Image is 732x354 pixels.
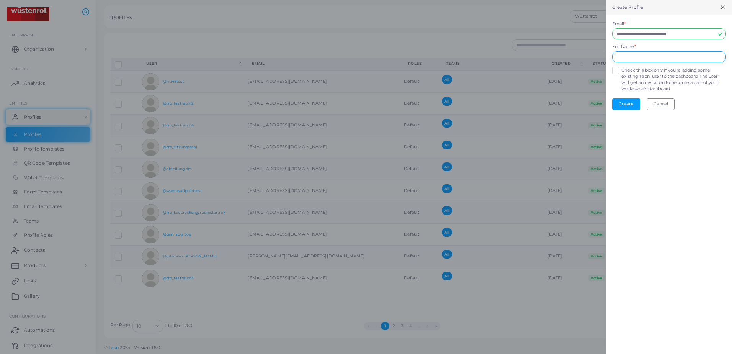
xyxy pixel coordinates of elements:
[621,67,725,92] label: Check this box only if you're adding some existing Tapni user to the dashboard. The user will get...
[612,44,636,50] label: Full Name
[612,5,644,10] h5: Create Profile
[647,98,675,110] button: Cancel
[612,98,640,110] button: Create
[612,21,626,27] label: Email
